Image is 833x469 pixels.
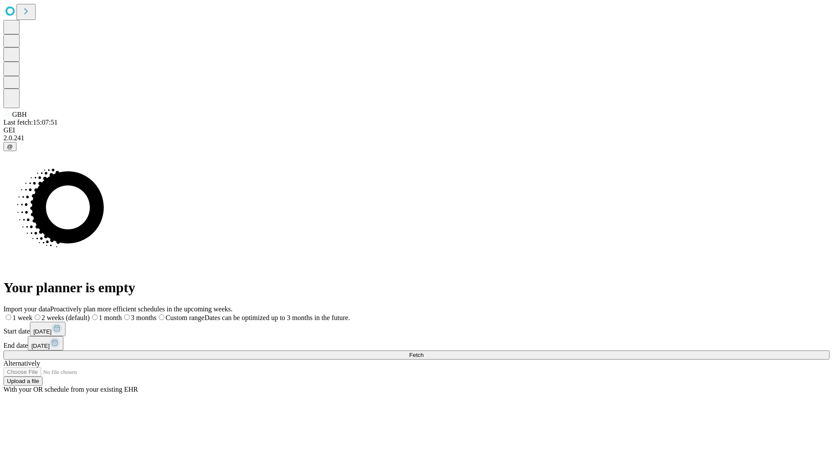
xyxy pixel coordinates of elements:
[3,134,830,142] div: 2.0.241
[204,314,350,321] span: Dates can be optimized up to 3 months in the future.
[3,350,830,360] button: Fetch
[13,314,33,321] span: 1 week
[33,328,52,335] span: [DATE]
[3,280,830,296] h1: Your planner is empty
[3,305,50,313] span: Import your data
[6,314,11,320] input: 1 week
[12,111,27,118] span: GBH
[92,314,98,320] input: 1 month
[28,336,63,350] button: [DATE]
[3,336,830,350] div: End date
[31,343,49,349] span: [DATE]
[3,386,138,393] span: With your OR schedule from your existing EHR
[166,314,204,321] span: Custom range
[409,352,423,358] span: Fetch
[42,314,90,321] span: 2 weeks (default)
[30,322,66,336] button: [DATE]
[159,314,164,320] input: Custom rangeDates can be optimized up to 3 months in the future.
[3,360,40,367] span: Alternatively
[3,322,830,336] div: Start date
[99,314,122,321] span: 1 month
[3,142,16,151] button: @
[50,305,233,313] span: Proactively plan more efficient schedules in the upcoming weeks.
[7,143,13,150] span: @
[3,377,43,386] button: Upload a file
[124,314,130,320] input: 3 months
[131,314,157,321] span: 3 months
[35,314,40,320] input: 2 weeks (default)
[3,119,58,126] span: Last fetch: 15:07:51
[3,126,830,134] div: GEI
